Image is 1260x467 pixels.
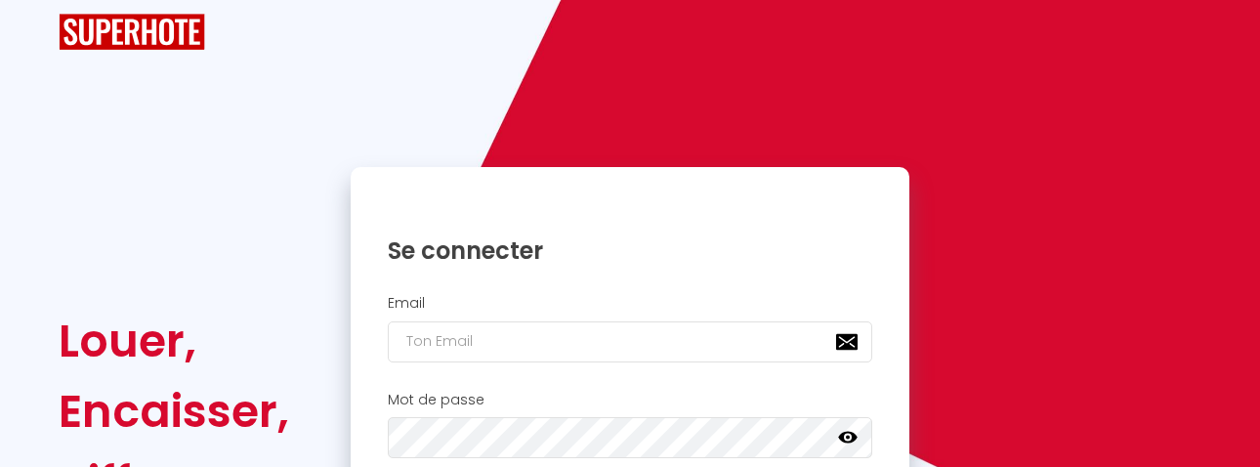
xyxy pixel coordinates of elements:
[59,306,289,376] div: Louer,
[59,376,289,446] div: Encaisser,
[388,235,872,266] h1: Se connecter
[16,8,74,66] button: Ouvrir le widget de chat LiveChat
[59,14,205,50] img: SuperHote logo
[388,392,872,408] h2: Mot de passe
[388,295,872,312] h2: Email
[388,321,872,362] input: Ton Email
